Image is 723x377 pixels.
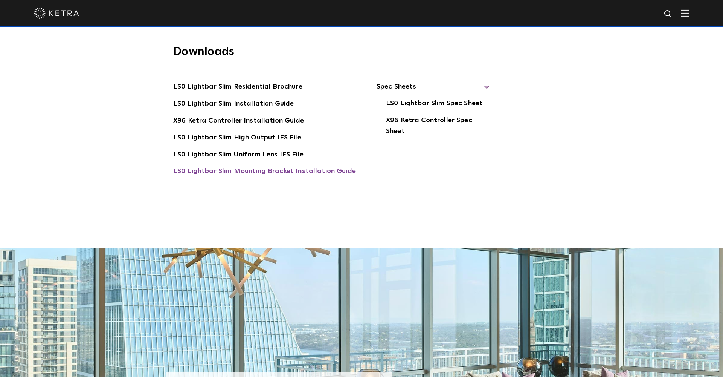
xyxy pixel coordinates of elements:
[34,8,79,19] img: ketra-logo-2019-white
[173,132,301,144] a: LS0 Lightbar Slim High Output IES File
[173,81,302,93] a: LS0 Lightbar Slim Residential Brochure
[173,44,550,64] h3: Downloads
[377,81,490,98] span: Spec Sheets
[386,115,490,138] a: X96 Ketra Controller Spec Sheet
[386,98,483,110] a: LS0 Lightbar Slim Spec Sheet
[173,98,294,110] a: LS0 Lightbar Slim Installation Guide
[664,9,673,19] img: search icon
[173,149,304,161] a: LS0 Lightbar Slim Uniform Lens IES File
[681,9,689,17] img: Hamburger%20Nav.svg
[173,115,304,127] a: X96 Ketra Controller Installation Guide
[173,166,356,178] a: LS0 Lightbar Slim Mounting Bracket Installation Guide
